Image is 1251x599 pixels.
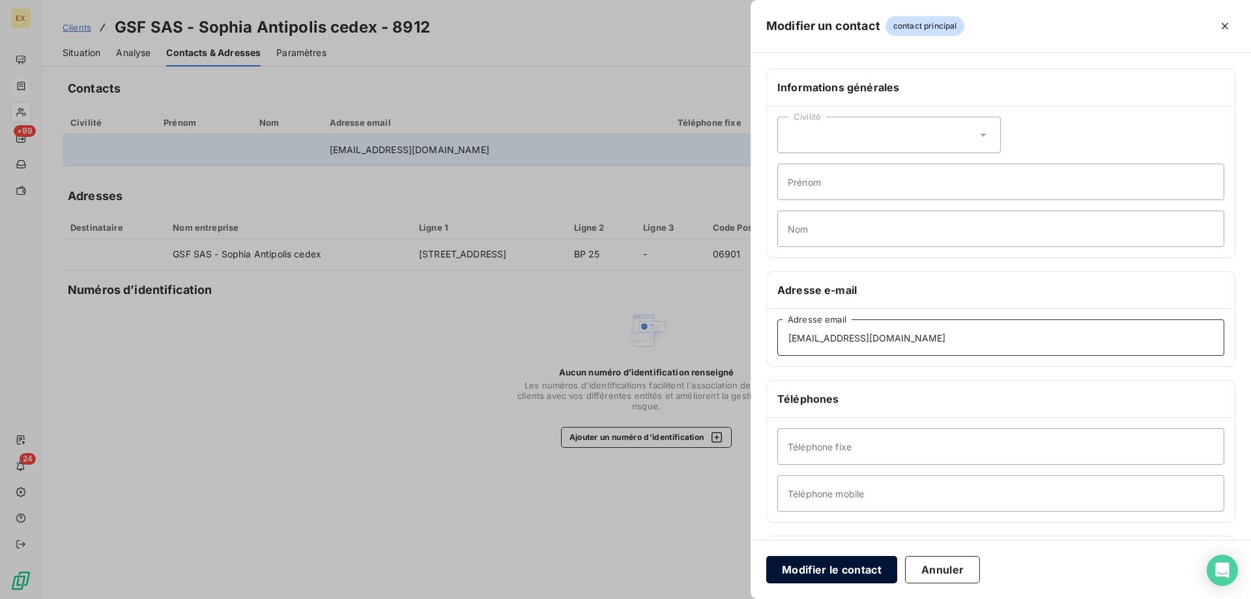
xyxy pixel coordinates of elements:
[766,556,897,583] button: Modifier le contact
[905,556,980,583] button: Annuler
[777,80,1224,95] h6: Informations générales
[777,319,1224,356] input: placeholder
[777,428,1224,465] input: placeholder
[777,211,1224,247] input: placeholder
[777,282,1224,298] h6: Adresse e-mail
[777,475,1224,512] input: placeholder
[777,164,1224,200] input: placeholder
[885,16,965,36] span: contact principal
[1207,555,1238,586] div: Open Intercom Messenger
[766,17,880,35] h5: Modifier un contact
[777,391,1224,407] h6: Téléphones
